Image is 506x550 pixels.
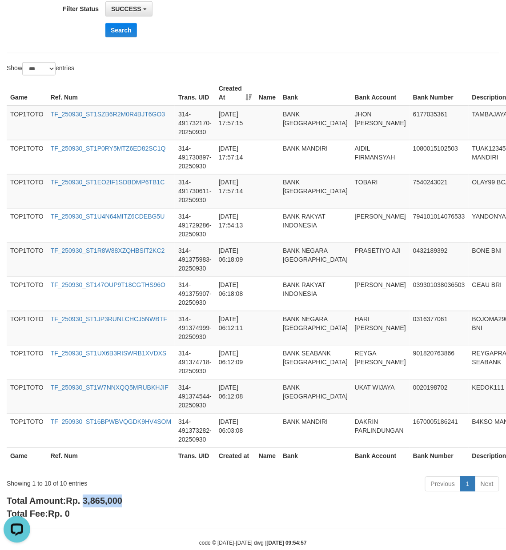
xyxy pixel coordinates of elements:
td: [DATE] 17:54:13 [215,208,255,243]
td: BANK NEGARA [GEOGRAPHIC_DATA] [279,243,351,277]
th: Name [255,448,279,473]
th: Trans. UID [175,80,215,106]
td: 314-491373282-20250930 [175,414,215,448]
th: Bank [279,80,351,106]
a: TF_250930_ST1W7NNXQQ5MRUBKHJIF [51,384,169,391]
a: TF_250930_ST1U4N64MITZ6CDEBG5U [51,213,165,220]
td: [DATE] 06:03:08 [215,414,255,448]
td: [DATE] 17:57:15 [215,106,255,140]
td: [DATE] 06:12:11 [215,311,255,345]
td: 794101014076533 [410,208,469,243]
th: Created At: activate to sort column ascending [215,80,255,106]
select: Showentries [22,62,56,76]
strong: [DATE] 09:54:57 [267,540,307,546]
td: [DATE] 06:12:08 [215,379,255,414]
a: TF_250930_ST1R8W88XZQHBSIT2KC2 [51,247,165,255]
td: 7540243021 [410,174,469,208]
div: Showing 1 to 10 of 10 entries [7,476,204,488]
td: JHON [PERSON_NAME] [351,106,410,140]
td: REYGA [PERSON_NAME] [351,345,410,379]
td: [DATE] 06:18:09 [215,243,255,277]
td: PRASETIYO AJI [351,243,410,277]
td: 314-491730897-20250930 [175,140,215,174]
th: Bank [279,448,351,473]
label: Show entries [7,62,74,76]
th: Bank Number [410,448,469,473]
a: 1 [460,477,475,492]
span: Rp. 3,865,000 [66,496,122,506]
td: [PERSON_NAME] [351,277,410,311]
button: Open LiveChat chat widget [4,4,30,30]
td: TOP1TOTO [7,277,47,311]
td: 0020198702 [410,379,469,414]
td: 314-491374718-20250930 [175,345,215,379]
a: Next [475,477,499,492]
th: Created at [215,448,255,473]
td: TOP1TOTO [7,345,47,379]
td: [PERSON_NAME] [351,208,410,243]
td: TOP1TOTO [7,243,47,277]
td: TOP1TOTO [7,208,47,243]
td: 314-491732170-20250930 [175,106,215,140]
span: SUCCESS [111,5,141,12]
td: 0432189392 [410,243,469,277]
td: [DATE] 06:18:08 [215,277,255,311]
td: BANK RAKYAT INDONESIA [279,208,351,243]
td: 039301038036503 [410,277,469,311]
td: AIDIL FIRMANSYAH [351,140,410,174]
td: 314-491375983-20250930 [175,243,215,277]
a: TF_250930_ST1JP3RUNLCHCJ5NWBTF [51,316,167,323]
small: code © [DATE]-[DATE] dwg | [199,540,307,546]
td: 0316377061 [410,311,469,345]
td: TOP1TOTO [7,106,47,140]
a: TF_250930_ST16BPWBVQGDK9HV4SOM [51,418,172,426]
td: UKAT WIJAYA [351,379,410,414]
span: Rp. 0 [48,509,70,519]
button: Search [105,23,137,37]
td: [DATE] 17:57:14 [215,174,255,208]
td: BANK NEGARA [GEOGRAPHIC_DATA] [279,311,351,345]
td: BANK [GEOGRAPHIC_DATA] [279,379,351,414]
th: Name [255,80,279,106]
td: 6177035361 [410,106,469,140]
td: TOP1TOTO [7,174,47,208]
td: 1080015102503 [410,140,469,174]
td: BANK MANDIRI [279,414,351,448]
th: Ref. Num [47,448,175,473]
td: BANK MANDIRI [279,140,351,174]
a: Previous [425,477,461,492]
button: SUCCESS [105,1,153,16]
td: BANK [GEOGRAPHIC_DATA] [279,106,351,140]
b: Total Fee: [7,509,70,519]
a: TF_250930_ST147OUP9T18CGTHS96O [51,282,165,289]
td: TOP1TOTO [7,414,47,448]
td: HARI [PERSON_NAME] [351,311,410,345]
td: DAKRIN PARLINDUNGAN [351,414,410,448]
td: [DATE] 06:12:09 [215,345,255,379]
th: Ref. Num [47,80,175,106]
b: Total Amount: [7,496,122,506]
th: Bank Account [351,80,410,106]
td: BANK RAKYAT INDONESIA [279,277,351,311]
td: 314-491374999-20250930 [175,311,215,345]
th: Trans. UID [175,448,215,473]
td: 901820763866 [410,345,469,379]
th: Bank Account [351,448,410,473]
th: Game [7,448,47,473]
td: BANK SEABANK [GEOGRAPHIC_DATA] [279,345,351,379]
td: TOP1TOTO [7,140,47,174]
a: TF_250930_ST1P0RY5MTZ6ED82SC1Q [51,145,166,152]
td: 314-491374544-20250930 [175,379,215,414]
a: TF_250930_ST1EO2IF1SDBDMP6TB1C [51,179,165,186]
td: 314-491375907-20250930 [175,277,215,311]
a: TF_250930_ST1UX6B3RISWRB1XVDXS [51,350,167,357]
td: TOP1TOTO [7,311,47,345]
th: Bank Number [410,80,469,106]
td: 1670005186241 [410,414,469,448]
td: BANK [GEOGRAPHIC_DATA] [279,174,351,208]
a: TF_250930_ST1SZB6R2M0R4BJT6GO3 [51,111,165,118]
td: [DATE] 17:57:14 [215,140,255,174]
td: 314-491729286-20250930 [175,208,215,243]
td: TOBARI [351,174,410,208]
th: Game [7,80,47,106]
